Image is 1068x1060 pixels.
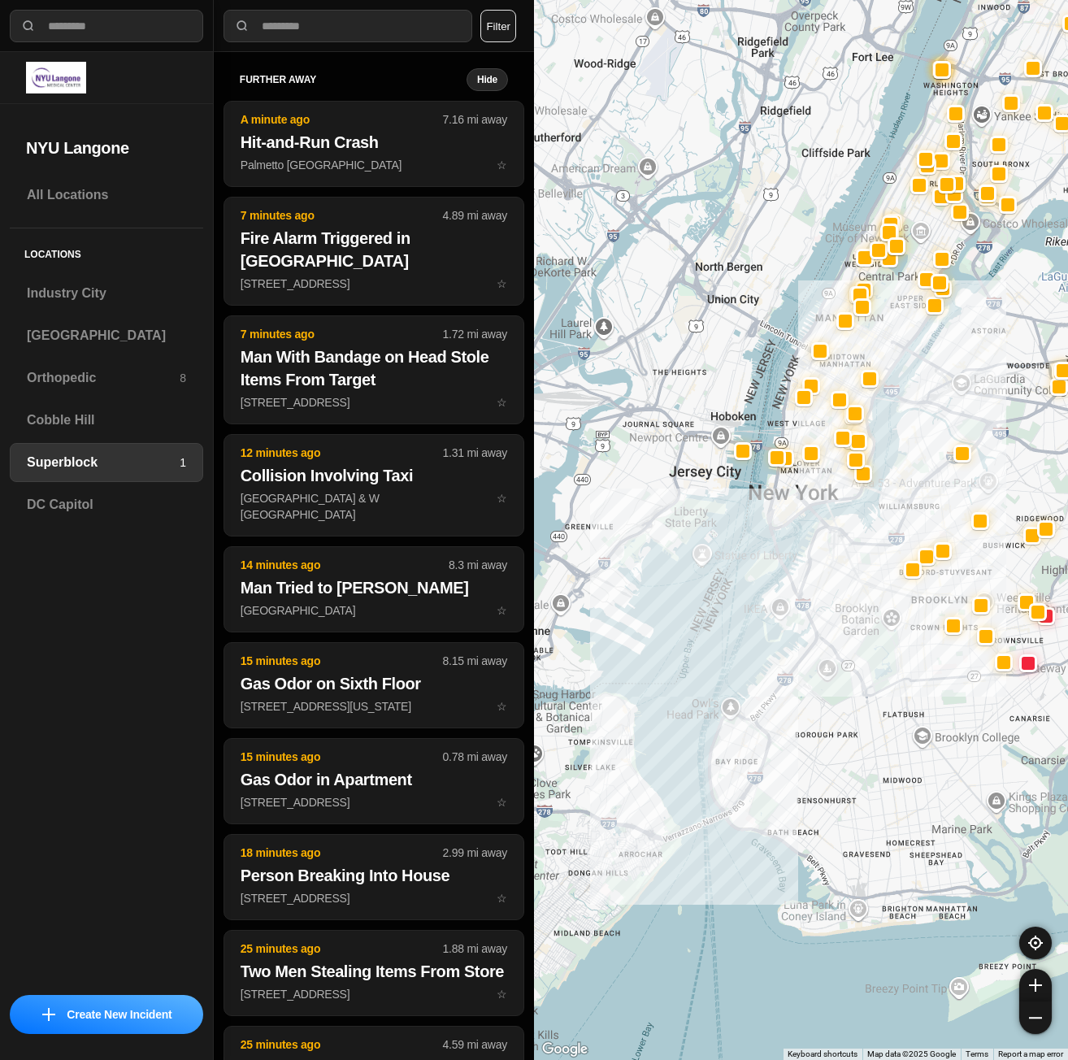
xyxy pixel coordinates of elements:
a: [GEOGRAPHIC_DATA] [10,316,203,355]
a: 12 minutes ago1.31 mi awayCollision Involving Taxi[GEOGRAPHIC_DATA] & W [GEOGRAPHIC_DATA]star [224,491,524,505]
p: [STREET_ADDRESS] [241,986,507,1002]
button: 15 minutes ago8.15 mi awayGas Odor on Sixth Floor[STREET_ADDRESS][US_STATE]star [224,642,524,728]
button: Filter [480,10,516,42]
a: Superblock1 [10,443,203,482]
p: 25 minutes ago [241,1036,443,1053]
p: 15 minutes ago [241,653,443,669]
p: [GEOGRAPHIC_DATA] & W [GEOGRAPHIC_DATA] [241,490,507,523]
img: icon [42,1008,55,1021]
h3: DC Capitol [27,495,186,515]
p: [STREET_ADDRESS] [241,394,507,411]
button: Keyboard shortcuts [788,1049,857,1060]
p: 1.31 mi away [443,445,507,461]
h3: Orthopedic [27,368,180,388]
button: recenter [1019,927,1052,959]
a: Cobble Hill [10,401,203,440]
p: 1 [180,454,186,471]
button: 15 minutes ago0.78 mi awayGas Odor in Apartment[STREET_ADDRESS]star [224,738,524,824]
h2: Hit-and-Run Crash [241,131,507,154]
h3: All Locations [27,185,186,205]
h2: Person Breaking Into House [241,864,507,887]
a: 18 minutes ago2.99 mi awayPerson Breaking Into House[STREET_ADDRESS]star [224,891,524,905]
small: Hide [477,73,497,86]
p: 7 minutes ago [241,326,443,342]
p: 8.3 mi away [449,557,507,573]
h2: Fire Alarm Triggered in [GEOGRAPHIC_DATA] [241,227,507,272]
img: zoom-in [1029,979,1042,992]
span: star [497,604,507,617]
a: 15 minutes ago0.78 mi awayGas Odor in Apartment[STREET_ADDRESS]star [224,795,524,809]
h3: Superblock [27,453,180,472]
a: Report a map error [998,1049,1063,1058]
img: Google [538,1039,592,1060]
button: 7 minutes ago1.72 mi awayMan With Bandage on Head Stole Items From Target[STREET_ADDRESS]star [224,315,524,424]
a: Open this area in Google Maps (opens a new window) [538,1039,592,1060]
img: search [20,18,37,34]
a: 25 minutes ago1.88 mi awayTwo Men Stealing Items From Store[STREET_ADDRESS]star [224,987,524,1001]
p: Create New Incident [67,1006,171,1023]
span: star [497,988,507,1001]
p: A minute ago [241,111,443,128]
a: 15 minutes ago8.15 mi awayGas Odor on Sixth Floor[STREET_ADDRESS][US_STATE]star [224,699,524,713]
p: 1.72 mi away [443,326,507,342]
p: 1.88 mi away [443,941,507,957]
p: 25 minutes ago [241,941,443,957]
p: 8 [180,370,186,386]
h2: Collision Involving Taxi [241,464,507,487]
button: 12 minutes ago1.31 mi awayCollision Involving Taxi[GEOGRAPHIC_DATA] & W [GEOGRAPHIC_DATA]star [224,434,524,537]
button: 7 minutes ago4.89 mi awayFire Alarm Triggered in [GEOGRAPHIC_DATA][STREET_ADDRESS]star [224,197,524,306]
h2: Man Tried to [PERSON_NAME] [241,576,507,599]
h3: [GEOGRAPHIC_DATA] [27,326,186,345]
h2: Gas Odor on Sixth Floor [241,672,507,695]
span: star [497,492,507,505]
p: 7 minutes ago [241,207,443,224]
button: iconCreate New Incident [10,995,203,1034]
h5: Locations [10,228,203,274]
span: star [497,396,507,409]
p: 18 minutes ago [241,845,443,861]
span: star [497,277,507,290]
a: 14 minutes ago8.3 mi awayMan Tried to [PERSON_NAME][GEOGRAPHIC_DATA]star [224,603,524,617]
button: zoom-out [1019,1001,1052,1034]
a: Terms (opens in new tab) [966,1049,988,1058]
p: [STREET_ADDRESS] [241,890,507,906]
a: A minute ago7.16 mi awayHit-and-Run CrashPalmetto [GEOGRAPHIC_DATA]star [224,158,524,172]
p: 14 minutes ago [241,557,449,573]
span: star [497,159,507,172]
button: 14 minutes ago8.3 mi awayMan Tried to [PERSON_NAME][GEOGRAPHIC_DATA]star [224,546,524,632]
button: 18 minutes ago2.99 mi awayPerson Breaking Into House[STREET_ADDRESS]star [224,834,524,920]
a: 7 minutes ago4.89 mi awayFire Alarm Triggered in [GEOGRAPHIC_DATA][STREET_ADDRESS]star [224,276,524,290]
p: [GEOGRAPHIC_DATA] [241,602,507,619]
a: Industry City [10,274,203,313]
button: Hide [467,68,508,91]
h2: Gas Odor in Apartment [241,768,507,791]
a: All Locations [10,176,203,215]
button: A minute ago7.16 mi awayHit-and-Run CrashPalmetto [GEOGRAPHIC_DATA]star [224,101,524,187]
h5: further away [240,73,467,86]
p: 0.78 mi away [443,749,507,765]
a: Orthopedic8 [10,358,203,397]
h2: Man With Bandage on Head Stole Items From Target [241,345,507,391]
img: recenter [1028,936,1043,950]
span: star [497,796,507,809]
span: Map data ©2025 Google [867,1049,956,1058]
p: 4.59 mi away [443,1036,507,1053]
img: search [234,18,250,34]
img: logo [26,62,86,93]
p: [STREET_ADDRESS] [241,276,507,292]
button: 25 minutes ago1.88 mi awayTwo Men Stealing Items From Store[STREET_ADDRESS]star [224,930,524,1016]
span: star [497,892,507,905]
a: 7 minutes ago1.72 mi awayMan With Bandage on Head Stole Items From Target[STREET_ADDRESS]star [224,395,524,409]
p: 8.15 mi away [443,653,507,669]
h3: Cobble Hill [27,411,186,430]
h3: Industry City [27,284,186,303]
p: 7.16 mi away [443,111,507,128]
img: zoom-out [1029,1011,1042,1024]
p: 2.99 mi away [443,845,507,861]
span: star [497,700,507,713]
p: [STREET_ADDRESS][US_STATE] [241,698,507,715]
p: Palmetto [GEOGRAPHIC_DATA] [241,157,507,173]
p: 4.89 mi away [443,207,507,224]
h2: Two Men Stealing Items From Store [241,960,507,983]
